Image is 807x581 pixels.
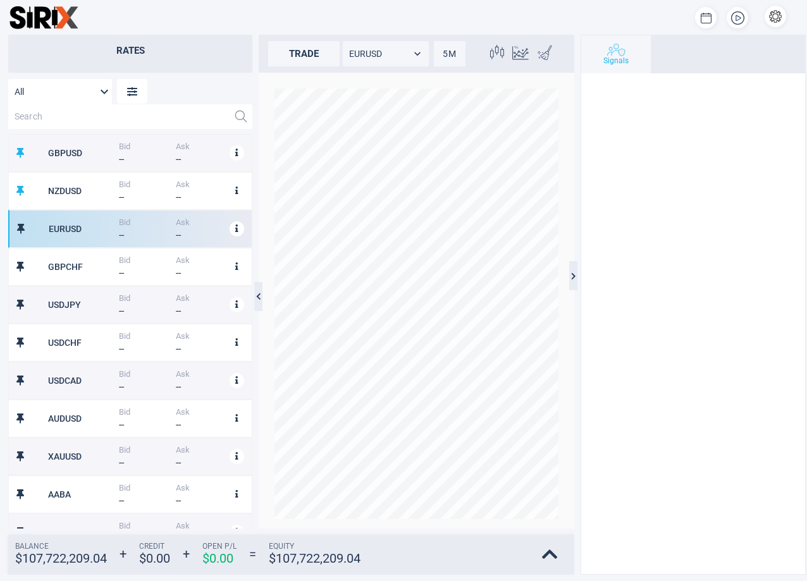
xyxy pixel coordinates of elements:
div: -- [119,494,169,506]
div: NZDUSD [48,186,116,196]
strong: $ 107,722,209.04 [269,551,360,566]
div: -- [119,266,169,278]
div: -- [119,380,169,392]
span: Ask [176,331,226,340]
span: Ask [176,444,226,454]
span: Bid [119,179,169,188]
div: -- [176,380,226,392]
div: -- [176,152,226,164]
strong: $ 0.00 [202,551,237,566]
div: -- [119,228,169,240]
div: -- [119,304,169,316]
span: Ask [176,141,226,150]
img: sirix [9,6,78,29]
strong: $ 0.00 [139,551,170,566]
span: Bid [119,407,169,416]
div: -- [119,456,169,468]
span: Bid [119,293,169,302]
div: USDCAD [48,376,116,386]
div: -- [176,228,226,240]
div: grid [8,134,252,533]
button: Signals [581,35,651,73]
div: -- [176,342,226,354]
strong: + [183,546,190,561]
span: Ask [176,179,226,188]
span: Credit [139,542,170,551]
div: XAUUSD [48,451,116,462]
div: USDJPY [48,300,116,310]
span: Bid [119,482,169,492]
div: AABA [48,489,116,499]
div: ACRE [48,527,116,537]
span: Balance [15,542,107,551]
span: Ask [176,369,226,378]
div: EURUSD [49,224,116,234]
div: -- [176,418,226,430]
span: Bid [119,520,169,530]
span: Ask [176,293,226,302]
span: Bid [119,331,169,340]
span: Ask [176,520,226,530]
div: -- [119,152,169,164]
strong: $ 107,722,209.04 [15,551,107,566]
div: USDCHF [48,338,116,348]
strong: + [120,546,126,561]
div: 5M [434,41,465,66]
span: Bid [119,255,169,264]
span: Ask [176,407,226,416]
span: Bid [119,141,169,150]
div: -- [176,304,226,316]
div: -- [119,342,169,354]
span: Bid [119,369,169,378]
div: trade [268,41,339,66]
div: All [8,79,112,104]
h2: Rates [8,35,252,73]
strong: = [249,546,256,561]
div: -- [119,418,169,430]
span: Bid [119,444,169,454]
span: Equity [269,542,360,551]
div: -- [176,494,226,506]
div: GBPCHF [48,262,116,272]
div: GBPUSD [48,148,116,158]
div: -- [176,266,226,278]
span: Ask [176,217,226,226]
input: Search [8,104,228,129]
span: Ask [176,255,226,264]
span: Ask [176,482,226,492]
span: Open P/L [202,542,237,551]
span: Signals [603,56,629,65]
div: AUDUSD [48,413,116,424]
div: -- [119,190,169,202]
div: -- [176,190,226,202]
span: Bid [119,217,169,226]
div: -- [176,456,226,468]
div: EURUSD [343,41,429,66]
